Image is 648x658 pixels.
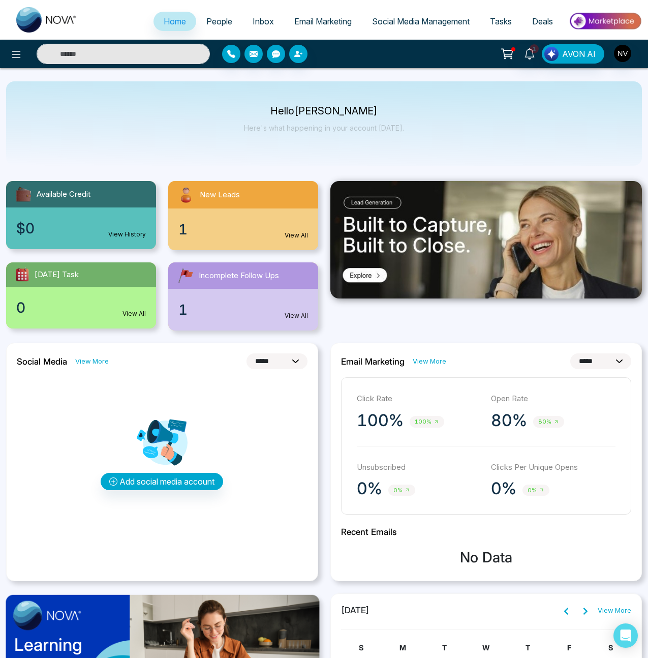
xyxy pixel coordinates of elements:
[482,643,489,652] span: W
[162,262,324,331] a: Incomplete Follow Ups1View All
[108,230,146,239] a: View History
[567,643,571,652] span: F
[362,12,480,31] a: Social Media Management
[517,44,542,62] a: 1
[608,643,613,652] span: S
[526,643,530,652] span: T
[357,478,382,499] p: 0%
[357,462,481,473] p: Unsubscribed
[330,181,642,298] img: .
[413,356,446,366] a: View More
[341,604,369,617] span: [DATE]
[442,643,447,652] span: T
[598,606,631,616] a: View More
[285,311,308,320] a: View All
[153,12,196,31] a: Home
[542,44,604,64] button: AVON AI
[14,266,30,283] img: todayTask.svg
[357,410,404,431] p: 100%
[137,417,188,468] img: Analytics png
[17,356,67,367] h2: Social Media
[341,356,405,367] h2: Email Marketing
[522,485,549,496] span: 0%
[480,12,522,31] a: Tasks
[122,309,146,318] a: View All
[568,10,642,33] img: Market-place.gif
[341,549,632,566] h3: No Data
[14,185,33,203] img: availableCredit.svg
[284,12,362,31] a: Email Marketing
[399,643,406,652] span: M
[101,473,223,490] button: Add social media account
[244,124,404,132] p: Here's what happening in your account [DATE].
[178,299,188,320] span: 1
[176,266,195,285] img: followUps.svg
[562,48,596,60] span: AVON AI
[244,107,404,115] p: Hello [PERSON_NAME]
[242,12,284,31] a: Inbox
[491,462,615,473] p: Clicks Per Unique Opens
[613,623,638,648] div: Open Intercom Messenger
[176,185,196,204] img: newLeads.svg
[196,12,242,31] a: People
[164,16,186,26] span: Home
[357,393,481,405] p: Click Rate
[16,297,25,318] span: 0
[544,47,559,61] img: Lead Flow
[13,601,81,630] img: image
[522,12,563,31] a: Deals
[162,181,324,250] a: New Leads1View All
[178,219,188,240] span: 1
[533,416,564,428] span: 80%
[199,270,279,282] span: Incomplete Follow Ups
[388,485,415,496] span: 0%
[410,416,444,428] span: 100%
[75,356,109,366] a: View More
[341,527,632,537] h2: Recent Emails
[491,393,615,405] p: Open Rate
[206,16,232,26] span: People
[491,410,527,431] p: 80%
[614,45,631,62] img: User Avatar
[490,16,512,26] span: Tasks
[285,231,308,240] a: View All
[200,189,240,201] span: New Leads
[35,269,79,281] span: [DATE] Task
[37,189,90,200] span: Available Credit
[359,643,363,652] span: S
[530,44,539,53] span: 1
[372,16,470,26] span: Social Media Management
[294,16,352,26] span: Email Marketing
[491,478,516,499] p: 0%
[532,16,553,26] span: Deals
[253,16,274,26] span: Inbox
[16,7,77,33] img: Nova CRM Logo
[16,218,35,239] span: $0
